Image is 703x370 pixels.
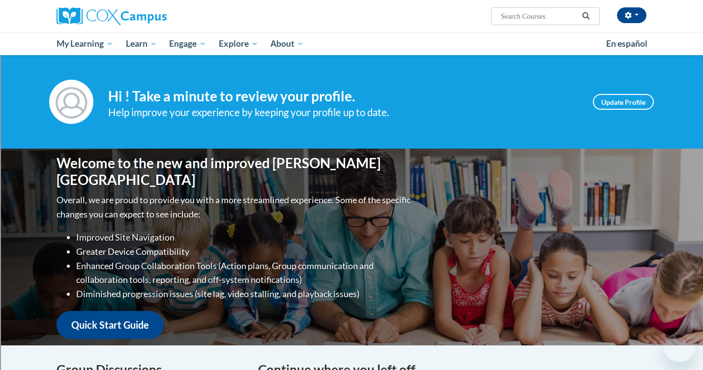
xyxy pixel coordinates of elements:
[57,38,113,50] span: My Learning
[264,32,311,55] a: About
[163,32,212,55] a: Engage
[119,32,163,55] a: Learn
[212,32,264,55] a: Explore
[617,7,646,23] button: Account Settings
[169,38,206,50] span: Engage
[219,38,258,50] span: Explore
[270,38,304,50] span: About
[579,10,593,22] button: Search
[600,33,654,54] a: En español
[50,32,119,55] a: My Learning
[57,7,243,25] a: Cox Campus
[57,7,167,25] img: Cox Campus
[126,38,157,50] span: Learn
[42,32,661,55] div: Main menu
[606,38,647,49] span: En español
[664,331,695,362] iframe: Button to launch messaging window
[500,10,579,22] input: Search Courses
